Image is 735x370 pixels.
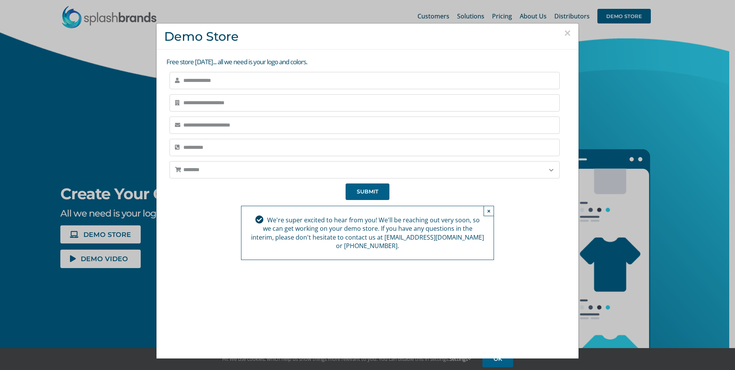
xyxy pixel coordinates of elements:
[164,29,571,43] h3: Demo Store
[346,183,389,200] button: SUBMIT
[484,206,494,216] button: Close
[564,27,571,39] button: Close
[357,188,378,195] span: SUBMIT
[251,216,484,250] span: We're super excited to hear from you! We'll be reaching out very soon, so we can get working on y...
[166,57,571,67] p: Free store [DATE]... all we need is your logo and colors.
